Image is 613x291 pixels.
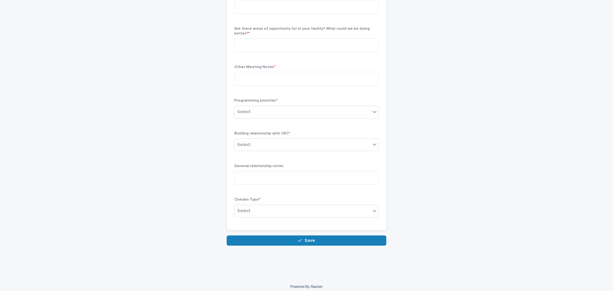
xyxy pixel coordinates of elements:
span: Programming priorities [234,99,278,103]
a: Powered By Stacker [290,285,322,288]
div: Select... [237,142,253,148]
span: Are there areas of opportunity for in your facility? What could we be doing better? [234,27,370,35]
span: General relationship notes [234,164,284,168]
span: Other Meeting Notes [234,65,276,69]
div: Select... [237,208,253,214]
span: Checkin Type [234,198,261,202]
span: Building relationship with CRC [234,132,290,135]
div: Select... [237,109,253,115]
button: Save [227,235,386,246]
span: Save [305,238,315,243]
